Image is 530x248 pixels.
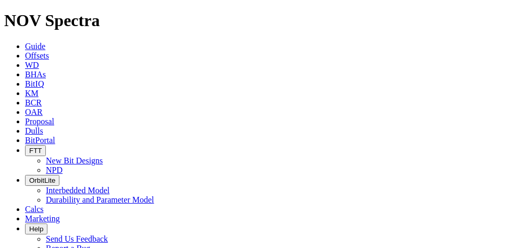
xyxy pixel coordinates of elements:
[25,175,59,186] button: OrbitLite
[46,195,154,204] a: Durability and Parameter Model
[4,11,526,30] h1: NOV Spectra
[25,117,54,126] a: Proposal
[46,156,103,165] a: New Bit Designs
[25,89,39,98] a: KM
[25,70,46,79] a: BHAs
[25,61,39,69] a: WD
[25,98,42,107] a: BCR
[46,186,109,195] a: Interbedded Model
[25,126,43,135] a: Dulls
[46,166,63,174] a: NPD
[25,79,44,88] a: BitIQ
[25,108,43,116] a: OAR
[25,205,44,214] a: Calcs
[25,136,55,145] a: BitPortal
[25,42,45,51] a: Guide
[25,214,60,223] a: Marketing
[25,51,49,60] a: Offsets
[46,234,108,243] a: Send Us Feedback
[25,145,46,156] button: FTT
[29,225,43,233] span: Help
[29,147,42,155] span: FTT
[29,176,55,184] span: OrbitLite
[25,223,47,234] button: Help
